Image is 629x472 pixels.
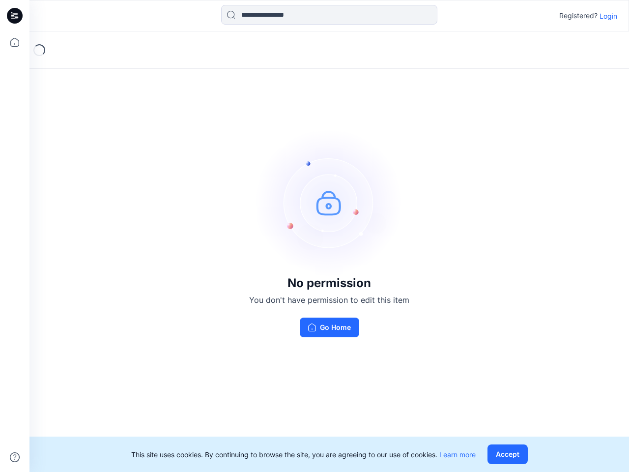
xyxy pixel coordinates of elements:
[249,276,409,290] h3: No permission
[300,318,359,337] button: Go Home
[487,444,528,464] button: Accept
[256,129,403,276] img: no-perm.svg
[600,11,617,21] p: Login
[439,450,476,459] a: Learn more
[131,449,476,460] p: This site uses cookies. By continuing to browse the site, you are agreeing to our use of cookies.
[559,10,598,22] p: Registered?
[249,294,409,306] p: You don't have permission to edit this item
